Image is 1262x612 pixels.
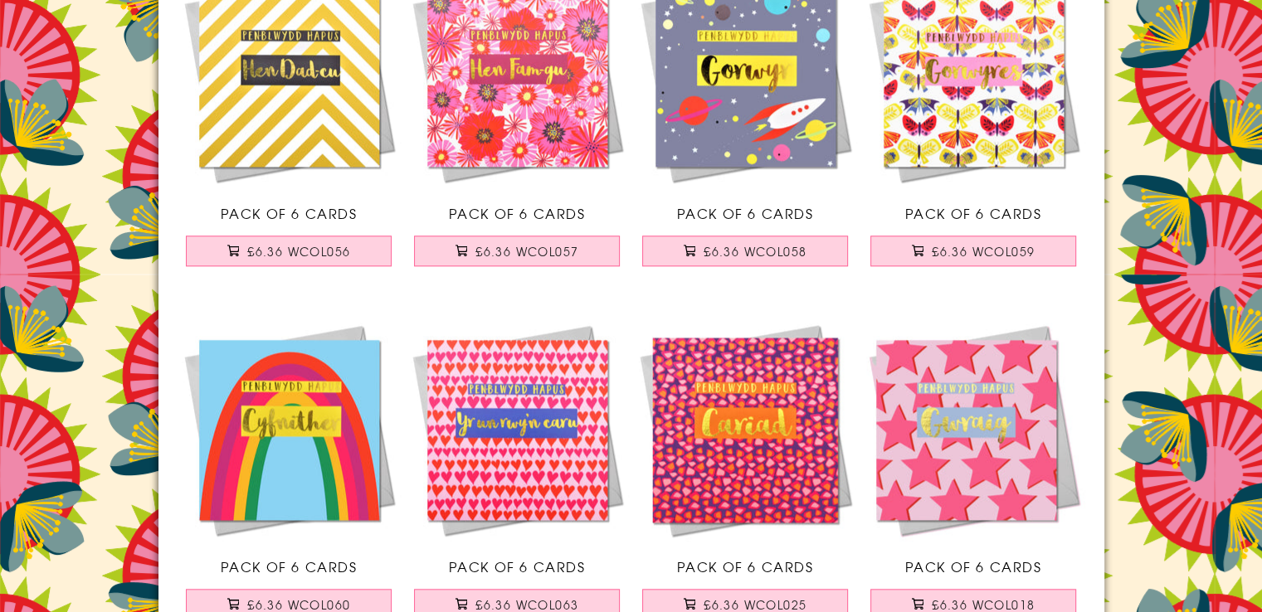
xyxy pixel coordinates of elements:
[870,236,1076,266] button: £6.36 WCOL059
[414,236,620,266] button: £6.36 WCOL057
[905,203,1042,223] span: Pack of 6 Cards
[631,316,860,544] img: Welsh Birthday Card, Penblwydd Hapus Girlfriend, text foiled in shiny gold
[860,316,1088,544] img: Welsh Birthday Card, Penblwydd Hapus Gwraig, Wife, text foiled in shiny gold
[475,243,578,260] span: £6.36 WCOL057
[677,203,814,223] span: Pack of 6 Cards
[221,556,358,576] span: Pack of 6 Cards
[932,243,1035,260] span: £6.36 WCOL059
[175,316,403,544] img: Welsh Birthday Card, Penblwydd Hapus Cyfnither, Cousin, text foiled in gold
[247,243,350,260] span: £6.36 WCOL056
[221,203,358,223] span: Pack of 6 Cards
[642,236,848,266] button: £6.36 WCOL058
[677,556,814,576] span: Pack of 6 Cards
[449,556,586,576] span: Pack of 6 Cards
[186,236,392,266] button: £6.36 WCOL056
[449,203,586,223] span: Pack of 6 Cards
[403,316,631,544] img: Welsh Birthday Card, Penblwydd Hapus, One I Love, text foiled in shiny gold
[905,556,1042,576] span: Pack of 6 Cards
[704,243,806,260] span: £6.36 WCOL058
